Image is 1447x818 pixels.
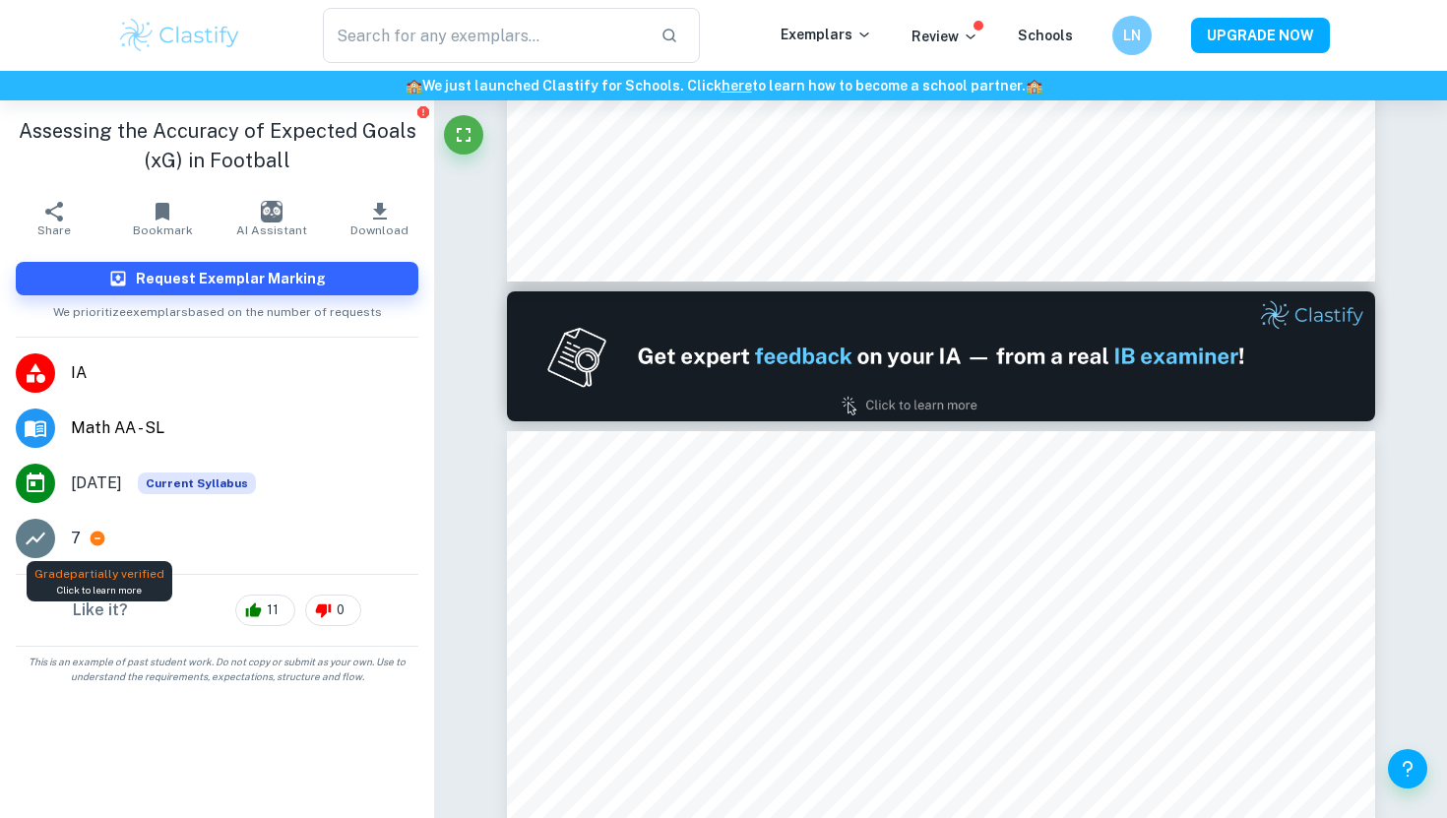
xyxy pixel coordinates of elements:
[71,361,418,385] span: IA
[138,472,256,494] div: This exemplar is based on the current syllabus. Feel free to refer to it for inspiration/ideas wh...
[1121,25,1144,46] h6: LN
[1112,16,1152,55] button: LN
[236,223,307,237] span: AI Assistant
[406,78,422,94] span: 🏫
[16,116,418,175] h1: Assessing the Accuracy of Expected Goals (xG) in Football
[1191,18,1330,53] button: UPGRADE NOW
[781,24,872,45] p: Exemplars
[350,223,409,237] span: Download
[912,26,978,47] p: Review
[57,583,142,598] span: Click to learn more
[444,115,483,155] button: Fullscreen
[415,104,430,119] button: Report issue
[136,268,326,289] h6: Request Exemplar Marking
[34,567,164,581] span: Grade partially verified
[1388,749,1427,788] button: Help and Feedback
[256,600,289,620] span: 11
[73,598,128,622] h6: Like it?
[71,416,418,440] span: Math AA - SL
[4,75,1443,96] h6: We just launched Clastify for Schools. Click to learn how to become a school partner.
[117,16,242,55] img: Clastify logo
[1026,78,1042,94] span: 🏫
[722,78,752,94] a: here
[8,655,426,684] span: This is an example of past student work. Do not copy or submit as your own. Use to understand the...
[218,191,326,246] button: AI Assistant
[326,600,355,620] span: 0
[326,191,434,246] button: Download
[71,472,122,495] span: [DATE]
[323,8,645,63] input: Search for any exemplars...
[1018,28,1073,43] a: Schools
[261,201,283,222] img: AI Assistant
[235,595,295,626] div: 11
[138,472,256,494] span: Current Syllabus
[71,527,81,550] p: 7
[507,291,1375,421] img: Ad
[133,223,193,237] span: Bookmark
[53,295,382,321] span: We prioritize exemplars based on the number of requests
[108,191,217,246] button: Bookmark
[37,223,71,237] span: Share
[305,595,361,626] div: 0
[16,262,418,295] button: Request Exemplar Marking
